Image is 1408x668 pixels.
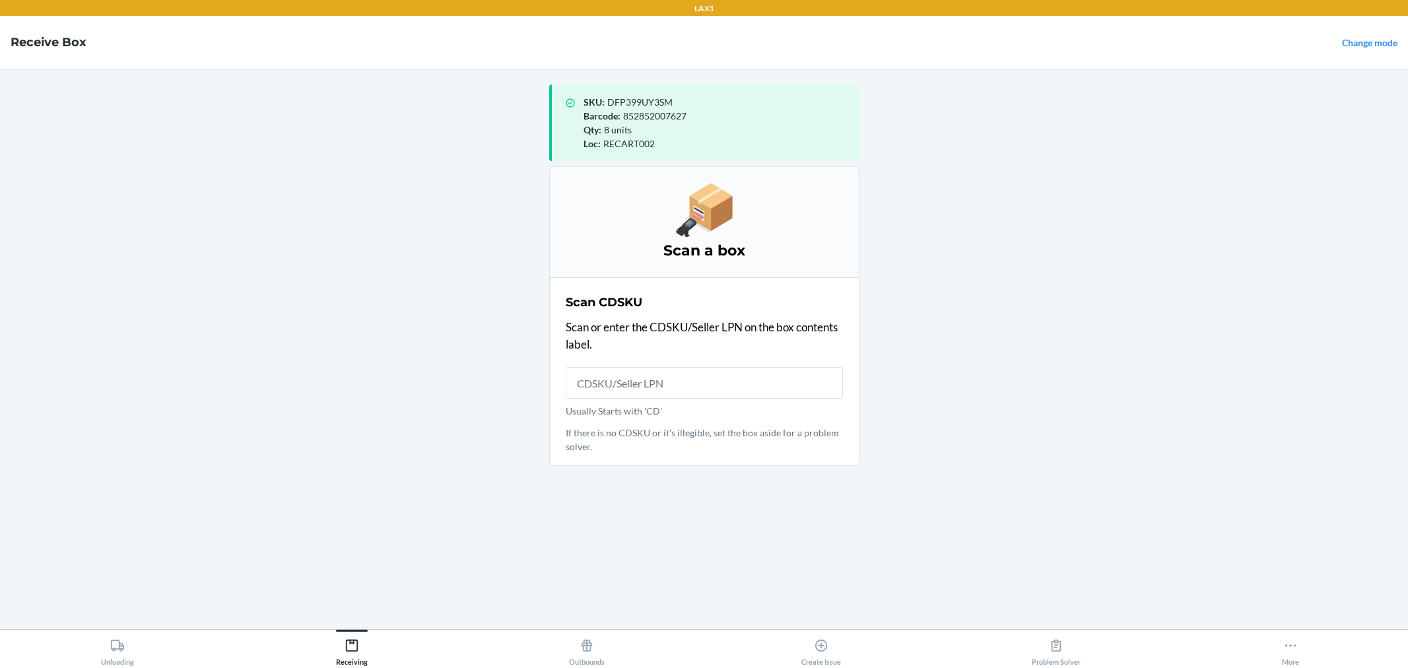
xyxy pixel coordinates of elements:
span: RECART002 [603,138,655,149]
a: Change mode [1342,37,1397,48]
span: SKU : [584,96,605,108]
div: More [1282,633,1299,666]
input: Usually Starts with 'CD' [566,367,843,399]
button: Outbounds [469,630,704,666]
button: Problem Solver [939,630,1174,666]
p: If there is no CDSKU or it's illegible, set the box aside for a problem solver. [566,426,843,453]
span: 852852007627 [623,110,687,121]
span: Barcode : [584,110,620,121]
p: LAX1 [694,3,714,15]
span: 8 units [604,124,632,135]
div: Problem Solver [1032,633,1081,666]
h3: Scan a box [566,240,843,261]
div: Create Issue [801,633,841,666]
button: Receiving [235,630,470,666]
p: Scan or enter the CDSKU/Seller LPN on the box contents label. [566,319,843,352]
h2: Scan CDSKU [566,294,642,311]
h4: Receive Box [11,34,86,51]
div: Outbounds [569,633,605,666]
span: Qty : [584,124,601,135]
span: Loc : [584,138,601,149]
div: Receiving [336,633,368,666]
div: Unloading [101,633,134,666]
span: DFP399UY3SM [607,96,673,108]
p: Usually Starts with 'CD' [566,404,843,418]
button: Create Issue [704,630,939,666]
